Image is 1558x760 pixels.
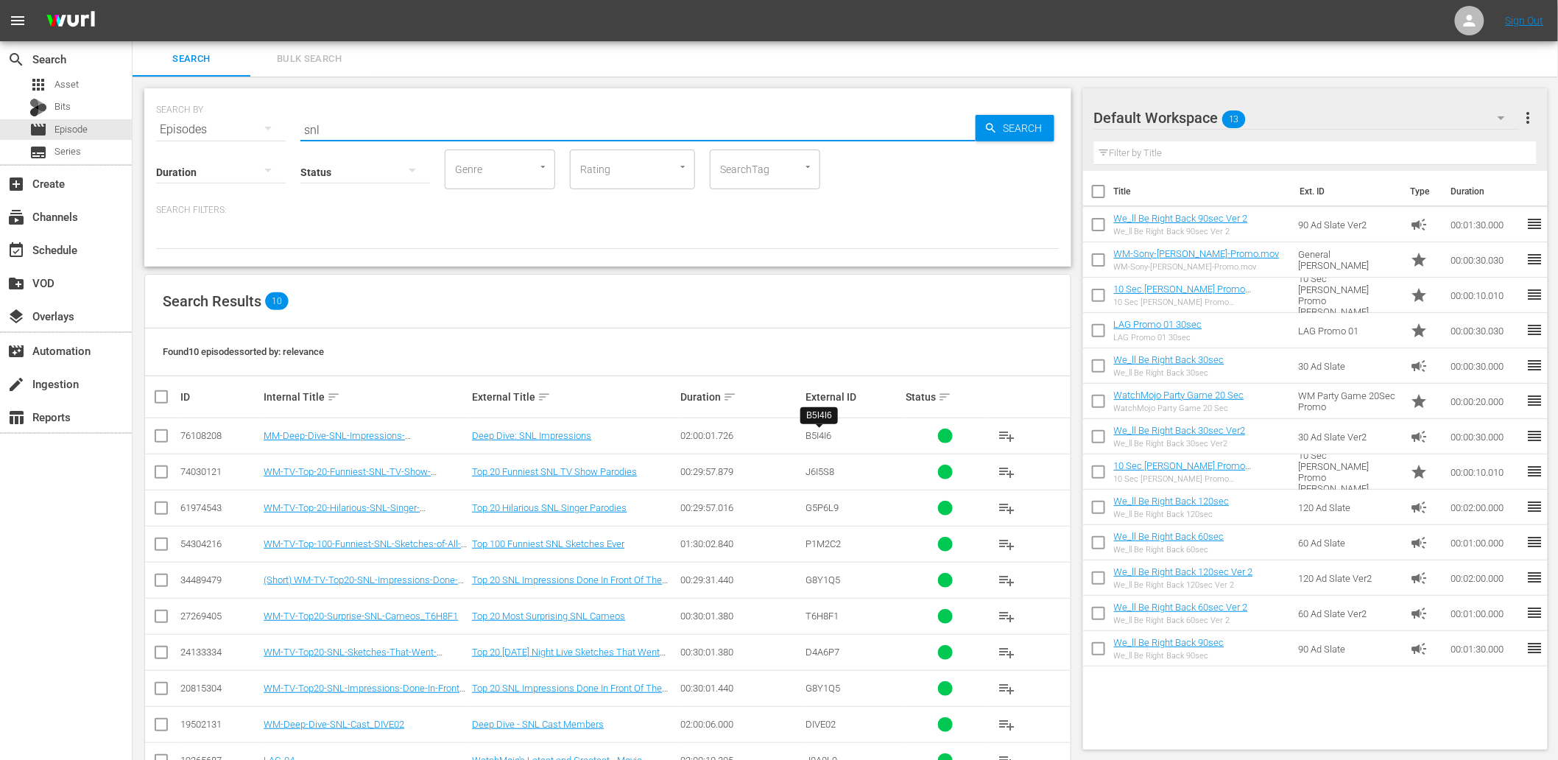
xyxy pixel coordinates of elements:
td: General [PERSON_NAME] [1293,242,1405,278]
span: more_vert [1519,109,1537,127]
div: 02:00:06.000 [680,719,801,730]
a: Top 20 [DATE] Night Live Sketches That Went Terribly Wrong [472,647,666,669]
a: We_ll Be Right Back 90sec Ver 2 [1114,213,1248,224]
span: Asset [54,77,79,92]
span: Promo [1410,251,1428,269]
button: Open [801,160,815,174]
span: playlist_add [998,463,1015,481]
span: Found 10 episodes sorted by: relevance [163,346,324,357]
a: WatchMojo Party Game 20 Sec [1114,390,1244,401]
a: Top 100 Funniest SNL Sketches Ever [472,538,624,549]
span: Promo [1410,322,1428,339]
th: Ext. ID [1291,171,1401,212]
td: WM Party Game 20Sec Promo [1293,384,1405,419]
button: playlist_add [989,418,1024,454]
div: External ID [806,391,901,403]
div: LAG Promo 01 30sec [1114,333,1202,342]
span: sort [723,390,736,404]
span: reorder [1526,604,1543,622]
div: 54304216 [180,538,259,549]
div: 00:29:57.879 [680,466,801,477]
span: Ad [1410,640,1428,658]
span: reorder [1526,356,1543,374]
span: 10 [265,292,289,310]
td: 00:01:30.000 [1445,631,1526,666]
td: 00:00:30.000 [1445,348,1526,384]
a: WM-Deep-Dive-SNL-Cast_DIVE02 [264,719,404,730]
td: 00:00:20.000 [1445,384,1526,419]
span: Search [998,115,1054,141]
span: reorder [1526,392,1543,409]
div: 34489479 [180,574,259,585]
span: playlist_add [998,499,1015,517]
div: 00:30:01.440 [680,683,801,694]
span: playlist_add [998,644,1015,661]
button: playlist_add [989,527,1024,562]
button: playlist_add [989,490,1024,526]
span: sort [938,390,951,404]
td: 10 Sec [PERSON_NAME] Promo [PERSON_NAME] [1293,454,1405,490]
div: External Title [472,388,676,406]
td: 60 Ad Slate Ver2 [1293,596,1405,631]
td: LAG Promo 01 [1293,313,1405,348]
a: Top 20 SNL Impressions Done In Front Of The Actual Person [472,574,668,597]
span: Asset [29,76,47,94]
img: ans4CAIJ8jUAAAAAAAAAAAAAAAAAAAAAAAAgQb4GAAAAAAAAAAAAAAAAAAAAAAAAJMjXAAAAAAAAAAAAAAAAAAAAAAAAgAT5G... [35,4,106,38]
a: We_ll Be Right Back 90sec [1114,637,1224,648]
td: 00:00:30.030 [1445,313,1526,348]
div: 00:30:01.380 [680,611,801,622]
div: WatchMojo Party Game 20 Sec [1114,404,1244,413]
a: MM-Deep-Dive-SNL-Impressions-_Dive119_B5I4I6 [264,430,411,452]
button: Open [676,160,690,174]
div: ID [180,391,259,403]
a: Deep Dive: SNL Impressions [472,430,591,441]
a: We_ll Be Right Back 30sec Ver2 [1114,425,1246,436]
div: 10 Sec [PERSON_NAME] Promo [PERSON_NAME] [1114,474,1287,484]
span: reorder [1526,462,1543,480]
a: We_ll Be Right Back 120sec Ver 2 [1114,566,1253,577]
span: menu [9,12,27,29]
span: Channels [7,208,25,226]
th: Type [1401,171,1442,212]
div: We_ll Be Right Back 60sec Ver 2 [1114,616,1248,625]
button: playlist_add [989,671,1024,706]
div: Internal Title [264,388,468,406]
a: We_ll Be Right Back 30sec [1114,354,1224,365]
div: We_ll Be Right Back 30sec Ver2 [1114,439,1246,448]
button: playlist_add [989,635,1024,670]
a: WM-TV-Top-20-Hilarious-SNL-Singer-Parodies_G5P6L9 [264,502,426,524]
span: Ingestion [7,376,25,393]
span: G8Y1Q5 [806,683,840,694]
span: create_new_folder [7,275,25,292]
span: Promo [1410,286,1428,304]
span: Create [7,175,25,193]
span: Automation [7,342,25,360]
span: Series [29,144,47,161]
a: We_ll Be Right Back 60sec [1114,531,1224,542]
div: 02:00:01.726 [680,430,801,441]
span: playlist_add [998,535,1015,553]
td: 00:01:00.000 [1445,525,1526,560]
span: Search Results [163,292,261,310]
button: playlist_add [989,454,1024,490]
div: 74030121 [180,466,259,477]
span: table_chart [7,409,25,426]
div: 20815304 [180,683,259,694]
span: J6I5S8 [806,466,834,477]
p: Search Filters: [156,204,1060,217]
span: Ad [1410,216,1428,233]
span: reorder [1526,250,1543,268]
div: We_ll Be Right Back 90sec [1114,651,1224,661]
a: Top 20 Most Surprising SNL Cameos [472,611,625,622]
a: Top 20 Funniest SNL TV Show Parodies [472,466,637,477]
span: Promo [1410,463,1428,481]
span: G8Y1Q5 [806,574,840,585]
td: 00:01:30.000 [1445,207,1526,242]
a: We_ll Be Right Back 60sec Ver 2 [1114,602,1248,613]
span: sort [537,390,551,404]
span: playlist_add [998,427,1015,445]
div: We_ll Be Right Back 120sec Ver 2 [1114,580,1253,590]
span: sort [327,390,340,404]
th: Duration [1442,171,1530,212]
div: 10 Sec [PERSON_NAME] Promo [PERSON_NAME] [1114,298,1287,307]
